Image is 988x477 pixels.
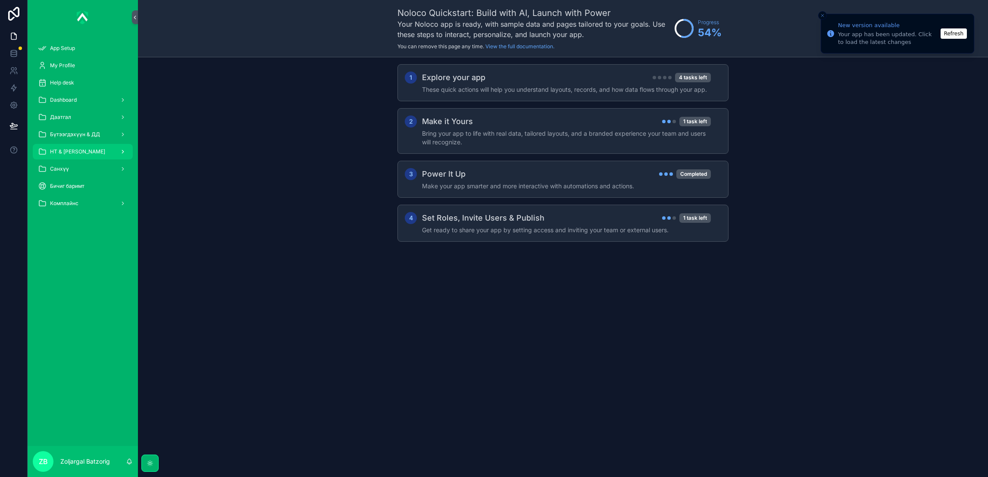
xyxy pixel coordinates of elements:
[33,144,133,159] a: НТ & [PERSON_NAME]
[50,79,74,86] span: Help desk
[33,92,133,108] a: Dashboard
[698,19,722,26] span: Progress
[60,457,110,466] p: Zoljargal Batzorig
[50,114,71,121] span: Даатгал
[50,62,75,69] span: My Profile
[28,34,138,222] div: scrollable content
[33,58,133,73] a: My Profile
[397,43,484,50] span: You can remove this page any time.
[33,127,133,142] a: Бүтээгдэхүүн & ДД
[397,19,670,40] h3: Your Noloco app is ready, with sample data and pages tailored to your goals. Use these steps to i...
[50,148,105,155] span: НТ & [PERSON_NAME]
[698,26,722,40] span: 54 %
[33,109,133,125] a: Даатгал
[33,75,133,90] a: Help desk
[50,97,77,103] span: Dashboard
[39,456,48,467] span: ZB
[838,21,938,30] div: New version available
[50,45,75,52] span: App Setup
[818,11,827,20] button: Close toast
[485,43,554,50] a: View the full documentation.
[941,28,967,39] button: Refresh
[50,131,100,138] span: Бүтээгдэхүүн & ДД
[50,165,69,172] span: Санхүү
[33,178,133,194] a: Бичиг баримт
[838,31,938,46] div: Your app has been updated. Click to load the latest changes
[50,183,84,190] span: Бичиг баримт
[397,7,670,19] h1: Noloco Quickstart: Build with AI, Launch with Power
[33,161,133,177] a: Санхүү
[77,10,89,24] img: App logo
[33,41,133,56] a: App Setup
[33,196,133,211] a: Комплайнс
[50,200,78,207] span: Комплайнс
